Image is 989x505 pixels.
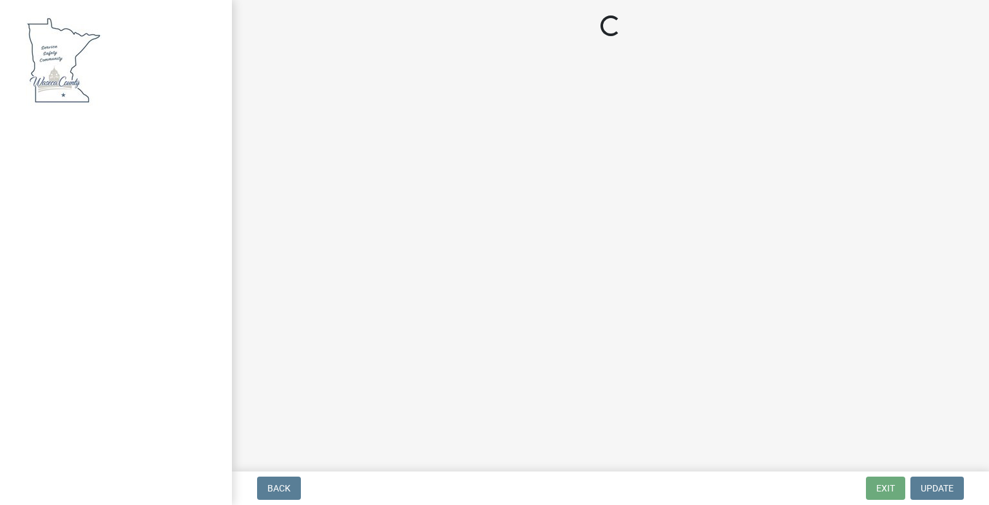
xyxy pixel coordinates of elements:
button: Exit [866,477,905,500]
button: Update [910,477,964,500]
img: Waseca County, Minnesota [26,14,102,106]
span: Back [267,483,291,493]
span: Update [921,483,954,493]
button: Back [257,477,301,500]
